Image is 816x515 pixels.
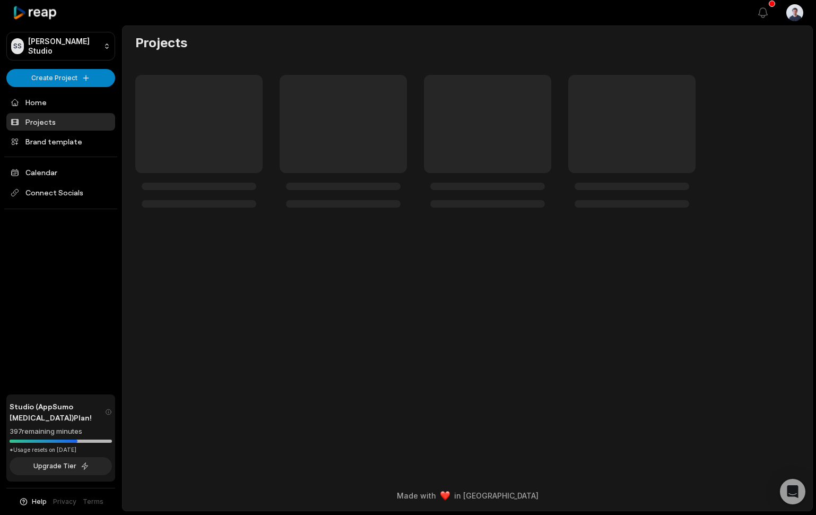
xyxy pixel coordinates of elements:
div: *Usage resets on [DATE] [10,446,112,454]
a: Terms [83,497,103,507]
button: Create Project [6,69,115,87]
div: Open Intercom Messenger [780,479,805,504]
span: Connect Socials [6,183,115,202]
a: Brand template [6,133,115,150]
button: Upgrade Tier [10,457,112,475]
div: SS [11,38,24,54]
a: Privacy [53,497,76,507]
h2: Projects [135,35,187,51]
div: 397 remaining minutes [10,426,112,437]
a: Home [6,93,115,111]
a: Calendar [6,164,115,181]
p: [PERSON_NAME] Studio [28,37,99,56]
span: Help [32,497,47,507]
button: Help [19,497,47,507]
span: Studio (AppSumo [MEDICAL_DATA]) Plan! [10,401,105,423]
div: Made with in [GEOGRAPHIC_DATA] [132,490,803,501]
a: Projects [6,113,115,131]
img: heart emoji [440,491,450,501]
